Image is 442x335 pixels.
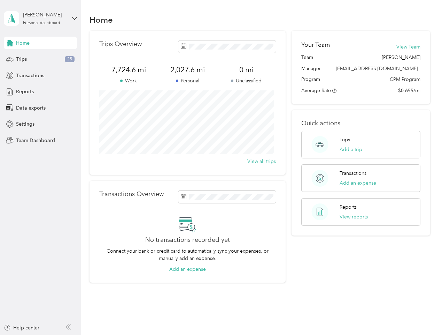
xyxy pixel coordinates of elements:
span: Settings [16,120,34,128]
p: Work [99,77,158,84]
button: View all trips [247,158,276,165]
span: Transactions [16,72,44,79]
span: Reports [16,88,34,95]
span: Home [16,39,30,47]
div: Personal dashboard [23,21,60,25]
h2: Your Team [301,40,330,49]
span: 25 [65,56,75,62]
button: Add an expense [169,266,206,273]
p: Quick actions [301,120,420,127]
span: Team Dashboard [16,137,55,144]
span: Average Rate [301,88,331,94]
span: 2,027.6 mi [158,65,217,75]
span: Data exports [16,104,46,112]
p: Unclassified [217,77,276,84]
button: Help center [4,324,39,332]
h1: Home [90,16,113,23]
span: Manager [301,65,321,72]
span: [PERSON_NAME] [382,54,420,61]
p: Transactions Overview [99,191,164,198]
p: Trips [340,136,350,143]
p: Reports [340,203,357,211]
span: $0.655/mi [398,87,420,94]
span: Team [301,54,313,61]
p: Transactions [340,170,366,177]
button: Add a trip [340,146,362,153]
h2: No transactions recorded yet [145,236,230,244]
div: [PERSON_NAME] [23,11,67,18]
p: Personal [158,77,217,84]
span: [EMAIL_ADDRESS][DOMAIN_NAME] [336,66,418,72]
span: CPM Program [390,76,420,83]
iframe: Everlance-gr Chat Button Frame [403,296,442,335]
span: 0 mi [217,65,276,75]
button: Add an expense [340,179,376,187]
button: View Team [396,43,420,51]
span: Trips [16,55,27,63]
span: Program [301,76,320,83]
button: View reports [340,213,368,221]
span: 7,724.6 mi [99,65,158,75]
p: Trips Overview [99,40,142,48]
p: Connect your bank or credit card to automatically sync your expenses, or manually add an expense. [99,247,276,262]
